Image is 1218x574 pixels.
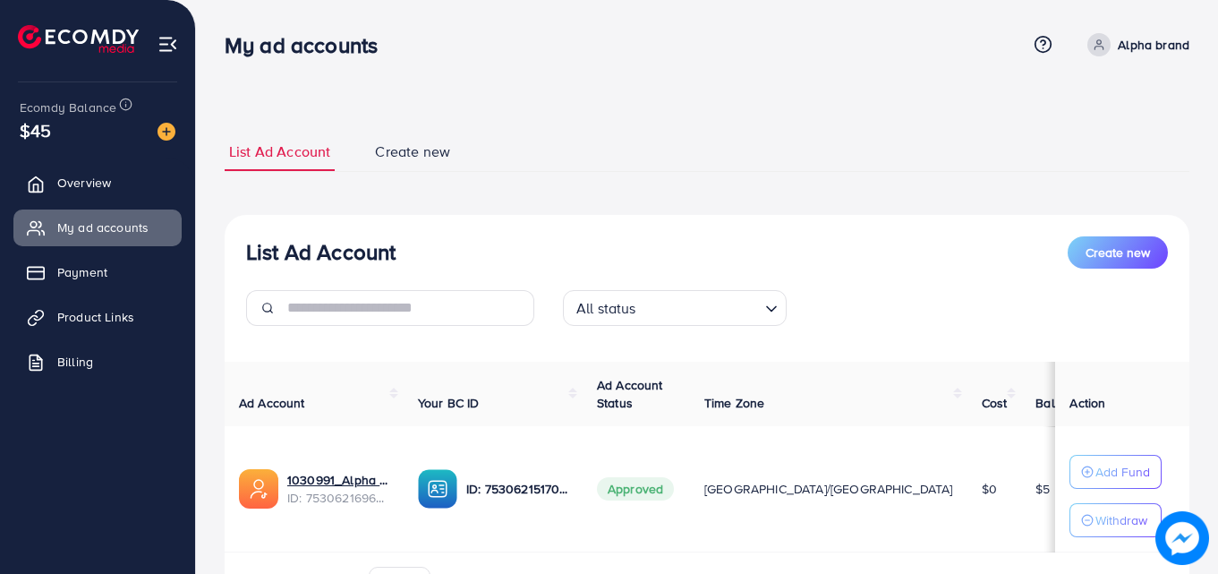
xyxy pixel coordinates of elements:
div: <span class='underline'>1030991_Alpha Brand 1_1753359501188</span></br>7530621696605159441 [287,471,389,508]
span: Payment [57,263,107,281]
span: Approved [597,477,674,501]
span: Create new [375,141,450,162]
h3: My ad accounts [225,32,392,58]
img: ic-ba-acc.ded83a64.svg [418,469,457,509]
span: Your BC ID [418,394,480,412]
button: Create new [1068,236,1168,269]
span: $0 [982,480,997,498]
a: Billing [13,344,182,380]
span: ID: 7530621696605159441 [287,489,389,507]
button: Add Fund [1069,455,1162,489]
span: Cost [982,394,1008,412]
span: $5 [1035,480,1050,498]
span: Overview [57,174,111,192]
img: ic-ads-acc.e4c84228.svg [239,469,278,509]
p: ID: 7530621517038895105 [466,478,568,500]
span: Ad Account Status [597,376,663,412]
img: image [158,123,175,141]
span: Create new [1086,244,1150,261]
img: menu [158,34,178,55]
p: Withdraw [1095,510,1147,531]
img: image [1155,511,1209,565]
div: Search for option [563,290,787,326]
a: 1030991_Alpha Brand 1_1753359501188 [287,471,389,489]
a: My ad accounts [13,210,182,245]
span: Time Zone [704,394,764,412]
a: Product Links [13,299,182,335]
span: [GEOGRAPHIC_DATA]/[GEOGRAPHIC_DATA] [704,480,953,498]
img: logo [18,25,139,53]
span: Product Links [57,308,134,326]
h3: List Ad Account [246,239,396,265]
span: My ad accounts [57,218,149,236]
input: Search for option [642,292,758,321]
p: Alpha brand [1118,34,1189,56]
a: Payment [13,254,182,290]
span: Ecomdy Balance [20,99,116,116]
span: Balance [1035,394,1083,412]
span: Billing [57,353,93,371]
span: Ad Account [239,394,305,412]
p: Add Fund [1095,461,1150,483]
span: $45 [20,117,51,143]
a: Overview [13,165,182,201]
span: List Ad Account [229,141,330,162]
span: All status [573,296,640,321]
span: Action [1069,394,1105,412]
a: Alpha brand [1080,33,1189,56]
button: Withdraw [1069,503,1162,537]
